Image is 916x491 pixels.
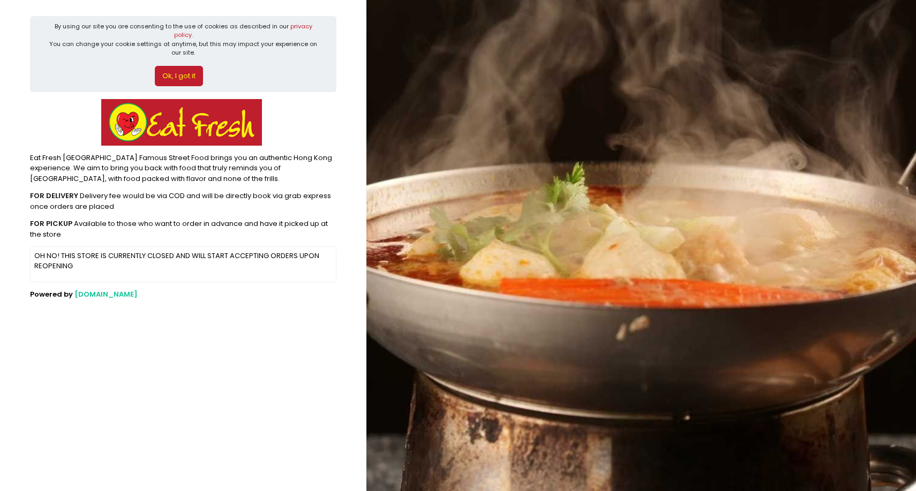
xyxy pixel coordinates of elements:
a: [DOMAIN_NAME] [74,289,138,299]
div: Powered by [30,289,336,300]
div: Delivery fee would be via COD and will be directly book via grab express once orders are placed [30,191,336,211]
b: FOR DELIVERY [30,191,78,201]
p: OH NO! THIS STORE IS CURRENTLY CLOSED AND WILL START ACCEPTING ORDERS UPON REOPENING [34,251,333,271]
div: Eat Fresh [GEOGRAPHIC_DATA] Famous Street Food brings you an authentic Hong Kong experience. We a... [30,153,336,184]
button: Ok, I got it [155,66,203,86]
div: Available to those who want to order in advance and have it picked up at the store [30,218,336,239]
a: privacy policy. [174,22,312,40]
div: By using our site you are consenting to the use of cookies as described in our You can change you... [48,22,319,57]
b: FOR PICKUP [30,218,72,229]
img: Eat Fresh [101,99,262,146]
